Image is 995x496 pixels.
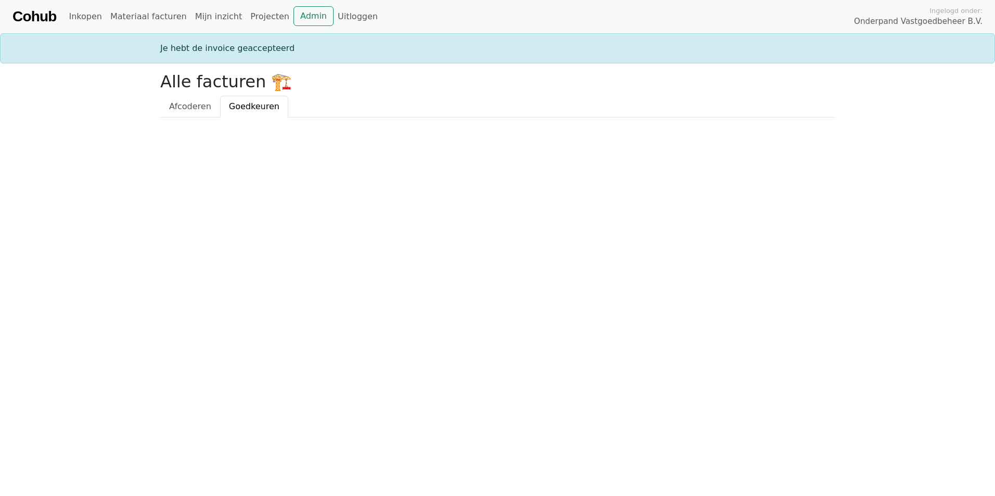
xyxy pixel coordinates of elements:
[154,42,841,55] div: Je hebt de invoice geaccepteerd
[220,96,288,118] a: Goedkeuren
[854,16,983,28] span: Onderpand Vastgoedbeheer B.V.
[65,6,106,27] a: Inkopen
[160,72,835,92] h2: Alle facturen 🏗️
[169,101,211,111] span: Afcoderen
[191,6,247,27] a: Mijn inzicht
[929,6,983,16] span: Ingelogd onder:
[160,96,220,118] a: Afcoderen
[12,4,56,29] a: Cohub
[229,101,279,111] span: Goedkeuren
[294,6,334,26] a: Admin
[334,6,382,27] a: Uitloggen
[246,6,294,27] a: Projecten
[106,6,191,27] a: Materiaal facturen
